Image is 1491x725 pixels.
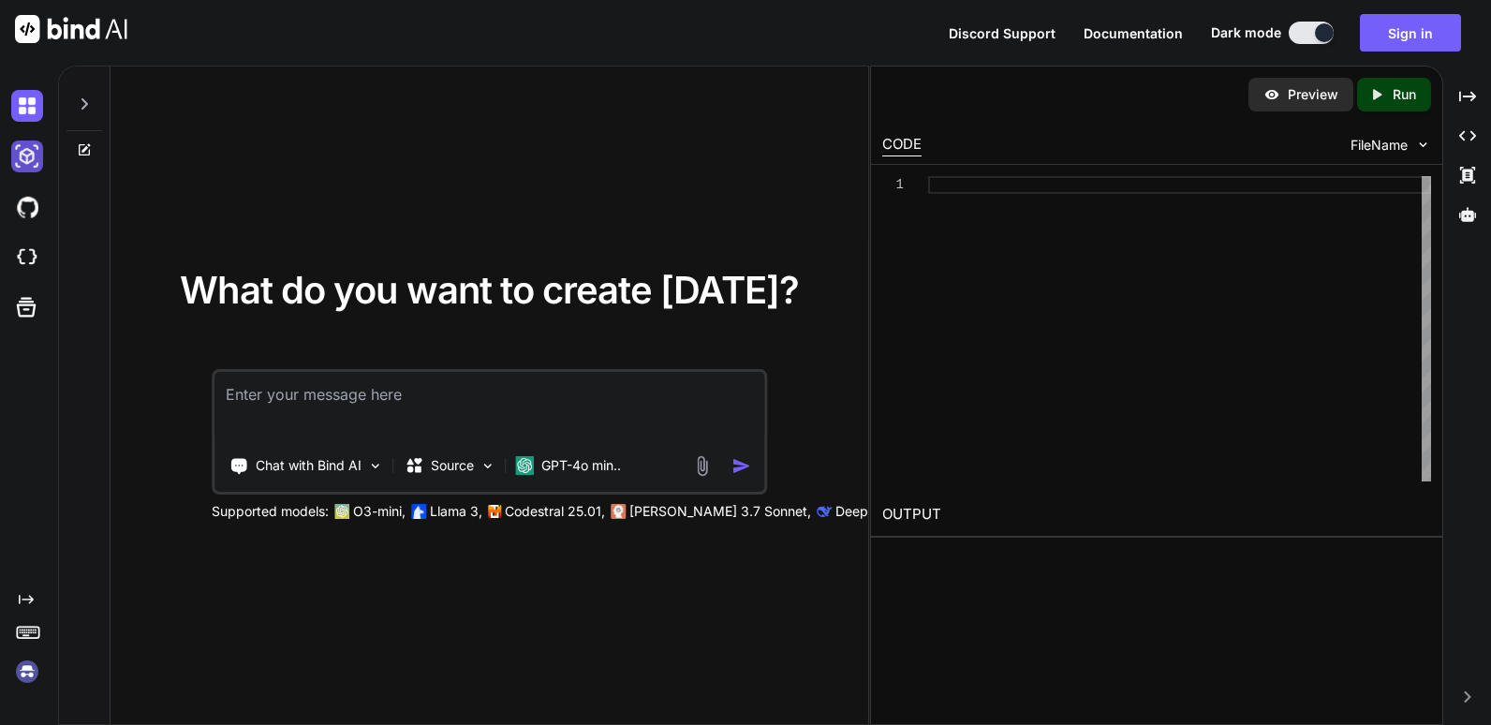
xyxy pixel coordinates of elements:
p: O3-mini, [353,502,406,521]
button: Documentation [1084,23,1183,43]
p: [PERSON_NAME] 3.7 Sonnet, [629,502,811,521]
p: GPT-4o min.. [541,456,621,475]
img: cloudideIcon [11,242,43,274]
p: Supported models: [212,502,329,521]
img: preview [1263,86,1280,103]
p: Run [1393,85,1416,104]
button: Discord Support [949,23,1056,43]
p: Preview [1288,85,1338,104]
img: attachment [691,455,713,477]
h2: OUTPUT [871,493,1442,537]
span: FileName [1351,136,1408,155]
img: GPT-4o mini [515,456,534,475]
img: Pick Tools [367,458,383,474]
p: Llama 3, [430,502,482,521]
img: Pick Models [480,458,495,474]
p: Codestral 25.01, [505,502,605,521]
img: Mistral-AI [488,505,501,518]
span: What do you want to create [DATE]? [180,267,799,313]
img: claude [817,504,832,519]
div: CODE [882,134,922,156]
img: GPT-4 [334,504,349,519]
img: signin [11,656,43,688]
img: claude [611,504,626,519]
button: Sign in [1360,14,1461,52]
img: Bind AI [15,15,127,43]
span: Dark mode [1211,23,1281,42]
p: Chat with Bind AI [256,456,362,475]
img: darkAi-studio [11,141,43,172]
img: icon [731,456,751,476]
img: githubDark [11,191,43,223]
div: 1 [882,176,904,194]
img: Llama2 [411,504,426,519]
img: chevron down [1415,137,1431,153]
p: Source [431,456,474,475]
p: Deepseek R1 [835,502,915,521]
img: darkChat [11,90,43,122]
span: Documentation [1084,25,1183,41]
span: Discord Support [949,25,1056,41]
